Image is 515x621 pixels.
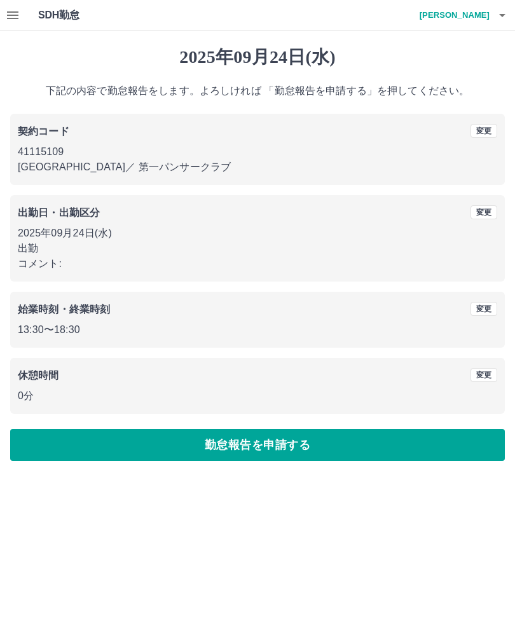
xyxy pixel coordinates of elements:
p: 下記の内容で勤怠報告をします。よろしければ 「勤怠報告を申請する」を押してください。 [10,83,505,99]
b: 始業時刻・終業時刻 [18,304,110,315]
p: 13:30 〜 18:30 [18,322,497,338]
button: 変更 [470,124,497,138]
b: 休憩時間 [18,370,59,381]
b: 契約コード [18,126,69,137]
button: 変更 [470,368,497,382]
b: 出勤日・出勤区分 [18,207,100,218]
p: コメント: [18,256,497,271]
p: 2025年09月24日(水) [18,226,497,241]
button: 勤怠報告を申請する [10,429,505,461]
button: 変更 [470,302,497,316]
p: 0分 [18,388,497,404]
p: 41115109 [18,144,497,160]
p: 出勤 [18,241,497,256]
h1: 2025年09月24日(水) [10,46,505,68]
button: 変更 [470,205,497,219]
p: [GEOGRAPHIC_DATA] ／ 第一パンサークラブ [18,160,497,175]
